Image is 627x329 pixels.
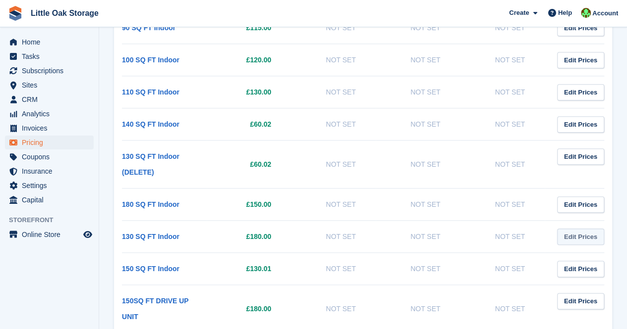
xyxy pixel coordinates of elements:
td: £60.02 [207,108,291,141]
span: CRM [22,93,81,106]
span: Online Store [22,228,81,241]
td: Not Set [291,141,376,188]
td: Not Set [376,44,460,76]
td: Not Set [291,12,376,44]
a: 130 SQ FT Indoor [122,233,179,240]
td: Not Set [376,76,460,108]
td: Not Set [291,221,376,253]
a: Edit Prices [557,229,604,245]
a: Edit Prices [557,196,604,213]
a: 180 SQ FT Indoor [122,200,179,208]
a: menu [5,49,94,63]
td: Not Set [460,253,545,285]
a: 90 SQ FT Indoor [122,24,175,32]
td: £120.00 [207,44,291,76]
td: Not Set [376,221,460,253]
a: Edit Prices [557,293,604,309]
td: Not Set [376,188,460,221]
span: Coupons [22,150,81,164]
td: Not Set [460,141,545,188]
td: £130.00 [207,76,291,108]
a: menu [5,193,94,207]
td: Not Set [460,188,545,221]
a: menu [5,107,94,121]
a: Edit Prices [557,20,604,36]
td: Not Set [460,12,545,44]
a: Edit Prices [557,52,604,68]
span: Help [558,8,572,18]
td: Not Set [376,141,460,188]
img: Michael Aujla [581,8,591,18]
a: Preview store [82,229,94,240]
span: Subscriptions [22,64,81,78]
td: Not Set [291,253,376,285]
td: Not Set [460,44,545,76]
a: menu [5,121,94,135]
a: Edit Prices [557,261,604,277]
img: stora-icon-8386f47178a22dfd0bd8f6a31ec36ba5ce8667c1dd55bd0f319d3a0aa187defe.svg [8,6,23,21]
td: Not Set [460,221,545,253]
a: menu [5,35,94,49]
span: Storefront [9,215,99,225]
span: Settings [22,179,81,192]
td: Not Set [460,76,545,108]
a: Edit Prices [557,116,604,133]
td: Not Set [376,108,460,141]
td: £180.00 [207,221,291,253]
td: Not Set [376,253,460,285]
a: menu [5,78,94,92]
span: Insurance [22,164,81,178]
td: Not Set [291,188,376,221]
td: Not Set [460,108,545,141]
span: Create [509,8,529,18]
a: 140 SQ FT Indoor [122,120,179,128]
a: menu [5,228,94,241]
td: £115.00 [207,12,291,44]
span: Capital [22,193,81,207]
span: Tasks [22,49,81,63]
td: Not Set [291,76,376,108]
span: Analytics [22,107,81,121]
td: Not Set [291,44,376,76]
a: 150 SQ FT Indoor [122,265,179,273]
td: £130.01 [207,253,291,285]
a: 130 SQ FT Indoor (DELETE) [122,152,179,176]
span: Account [592,8,618,18]
td: £60.02 [207,141,291,188]
span: Home [22,35,81,49]
td: Not Set [291,108,376,141]
a: menu [5,179,94,192]
a: 100 SQ FT Indoor [122,56,179,64]
a: Edit Prices [557,84,604,100]
a: menu [5,136,94,149]
a: menu [5,150,94,164]
a: menu [5,93,94,106]
td: Not Set [376,12,460,44]
a: 150SQ FT DRIVE UP UNIT [122,297,188,321]
a: menu [5,64,94,78]
span: Pricing [22,136,81,149]
a: menu [5,164,94,178]
span: Sites [22,78,81,92]
td: £150.00 [207,188,291,221]
a: 110 SQ FT Indoor [122,88,179,96]
a: Edit Prices [557,148,604,165]
a: Little Oak Storage [27,5,103,21]
span: Invoices [22,121,81,135]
